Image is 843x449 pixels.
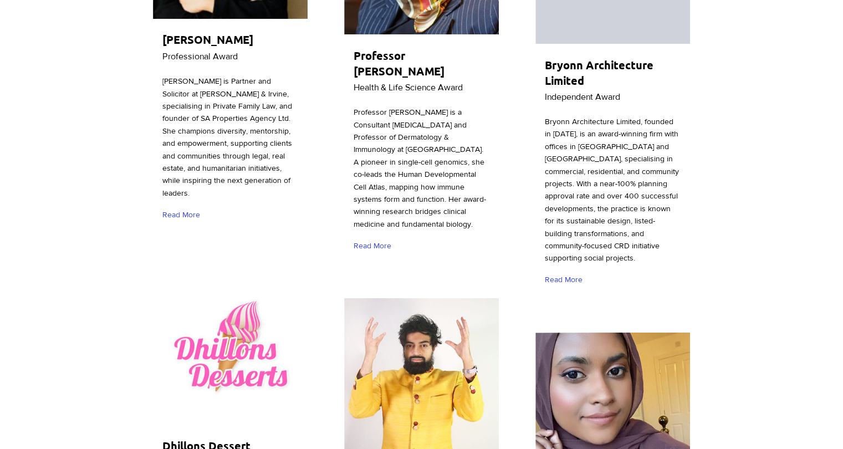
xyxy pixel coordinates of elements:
a: Read More [545,270,587,289]
span: Professor [PERSON_NAME] is a Consultant [MEDICAL_DATA] and Professor of Dermatology & Immunology ... [354,107,486,228]
span: Independent Award [545,91,620,101]
span: Health & Life Science Award [354,82,463,91]
span: Read More [545,274,583,285]
span: Bryonn Architecture Limited, founded in [DATE], is an award-winning firm with offices in [GEOGRAP... [545,116,679,262]
span: Bryonn Architecture Limited [545,57,653,87]
span: [PERSON_NAME] is Partner and Solicitor at [PERSON_NAME] & Irvine, specialising in Private Family ... [162,76,292,197]
a: Read More [162,205,205,224]
span: [PERSON_NAME] [162,32,253,47]
span: Read More [354,240,391,251]
span: Professor [PERSON_NAME] [354,48,445,78]
span: Professional Award [162,51,238,60]
span: Read More [162,209,200,220]
a: Read More [354,236,396,255]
